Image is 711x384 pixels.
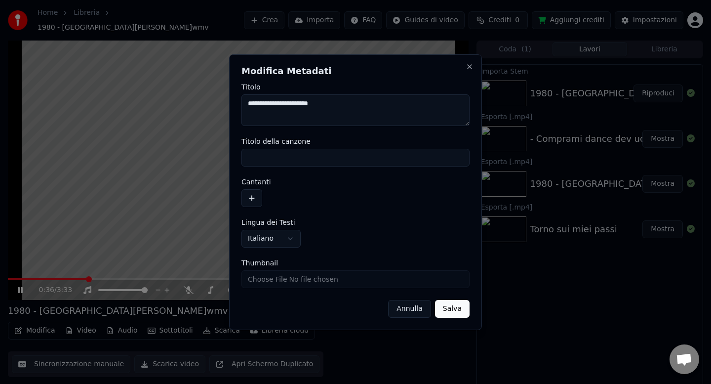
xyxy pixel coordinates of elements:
label: Titolo della canzone [241,138,470,145]
button: Annulla [388,300,431,318]
span: Thumbnail [241,259,278,266]
label: Cantanti [241,178,470,185]
button: Salva [435,300,470,318]
span: Lingua dei Testi [241,219,295,226]
h2: Modifica Metadati [241,67,470,76]
label: Titolo [241,84,470,90]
